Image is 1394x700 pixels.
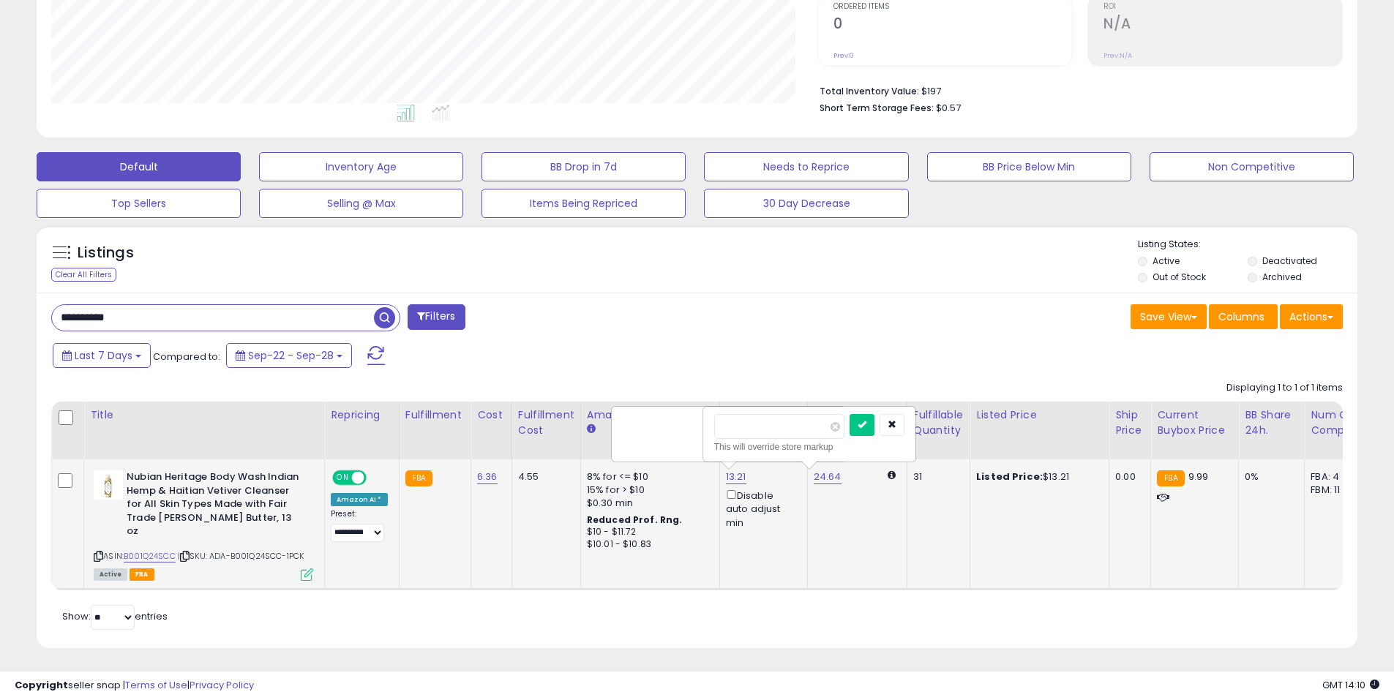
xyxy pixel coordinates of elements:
[1153,255,1180,267] label: Active
[1226,381,1343,395] div: Displaying 1 to 1 of 1 items
[15,679,254,693] div: seller snap | |
[587,538,708,551] div: $10.01 - $10.83
[1138,238,1357,252] p: Listing States:
[477,407,506,423] div: Cost
[833,3,1072,11] span: Ordered Items
[587,470,708,483] div: 8% for <= $10
[94,470,123,500] img: 31JxtAU2SGL._SL40_.jpg
[1209,304,1278,329] button: Columns
[1311,407,1364,438] div: Num of Comp.
[334,472,352,484] span: ON
[1322,678,1379,692] span: 2025-10-6 14:10 GMT
[1188,470,1209,483] span: 9.99
[1115,407,1144,438] div: Ship Price
[477,470,498,484] a: 6.36
[726,470,746,484] a: 13.21
[331,407,393,423] div: Repricing
[37,189,241,218] button: Top Sellers
[94,470,313,579] div: ASIN:
[248,348,334,363] span: Sep-22 - Sep-28
[1311,470,1359,483] div: FBA: 4
[1262,271,1302,283] label: Archived
[408,304,465,330] button: Filters
[587,423,596,436] small: Amazon Fees.
[820,81,1332,99] li: $197
[1280,304,1343,329] button: Actions
[587,407,713,423] div: Amazon Fees
[587,497,708,510] div: $0.30 min
[976,470,1043,483] b: Listed Price:
[90,407,318,423] div: Title
[78,243,134,263] h5: Listings
[833,15,1072,35] h2: 0
[62,609,168,623] span: Show: entries
[1311,483,1359,497] div: FBM: 11
[37,152,241,181] button: Default
[1153,271,1206,283] label: Out of Stock
[726,487,796,530] div: Disable auto adjust min
[405,470,432,486] small: FBA
[518,470,569,483] div: 4.55
[1150,152,1354,181] button: Non Competitive
[1115,470,1139,483] div: 0.00
[704,189,908,218] button: 30 Day Decrease
[587,513,683,526] b: Reduced Prof. Rng.
[94,568,127,581] span: All listings currently available for purchase on Amazon
[704,152,908,181] button: Needs to Reprice
[518,407,574,438] div: Fulfillment Cost
[331,493,388,506] div: Amazon AI *
[833,51,854,60] small: Prev: 0
[587,526,708,538] div: $10 - $11.72
[405,407,465,423] div: Fulfillment
[1103,3,1342,11] span: ROI
[820,102,934,114] b: Short Term Storage Fees:
[178,550,304,562] span: | SKU: ADA-B001Q24SCC-1PCK
[153,350,220,364] span: Compared to:
[976,407,1103,423] div: Listed Price
[226,343,352,368] button: Sep-22 - Sep-28
[1218,309,1264,324] span: Columns
[130,568,154,581] span: FBA
[481,189,686,218] button: Items Being Repriced
[481,152,686,181] button: BB Drop in 7d
[331,509,388,542] div: Preset:
[124,550,176,562] a: B001Q24SCC
[15,678,68,692] strong: Copyright
[1262,255,1317,267] label: Deactivated
[814,470,842,484] a: 24.64
[1245,470,1293,483] div: 0%
[1131,304,1207,329] button: Save View
[913,407,964,438] div: Fulfillable Quantity
[259,152,463,181] button: Inventory Age
[53,343,151,368] button: Last 7 Days
[587,483,708,497] div: 15% for > $10
[1103,15,1342,35] h2: N/A
[1157,470,1184,486] small: FBA
[364,472,388,484] span: OFF
[125,678,187,692] a: Terms of Use
[1157,407,1232,438] div: Current Buybox Price
[75,348,132,363] span: Last 7 Days
[1103,51,1132,60] small: Prev: N/A
[190,678,254,692] a: Privacy Policy
[51,268,116,282] div: Clear All Filters
[913,470,959,483] div: 31
[259,189,463,218] button: Selling @ Max
[927,152,1131,181] button: BB Price Below Min
[127,470,304,542] b: Nubian Heritage Body Wash Indian Hemp & Haitian Vetiver Cleanser for All Skin Types Made with Fai...
[1245,407,1298,438] div: BB Share 24h.
[714,440,904,454] div: This will override store markup
[936,101,961,115] span: $0.57
[976,470,1098,483] div: $13.21
[820,85,919,97] b: Total Inventory Value:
